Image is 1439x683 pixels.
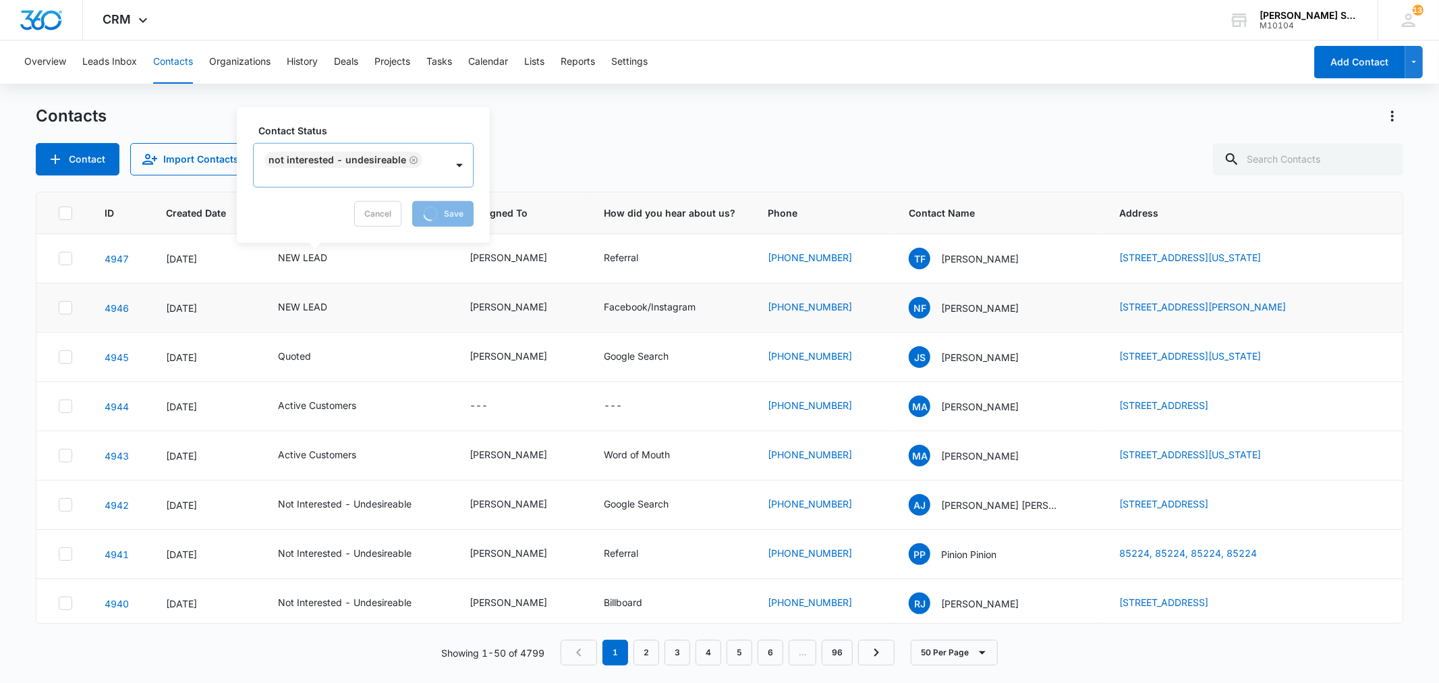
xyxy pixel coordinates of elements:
[909,593,1043,614] div: Contact Name - Rhea Johnson - Select to Edit Field
[1119,498,1208,510] a: [STREET_ADDRESS]
[604,595,667,611] div: How did you hear about us? - Billboard - Select to Edit Field
[166,498,246,512] div: [DATE]
[278,447,356,462] div: Active Customers
[1119,250,1285,267] div: Address - 317 TRAMORE DR, GROVETOWN, Georgia, 30002 - Select to Edit Field
[758,640,783,665] a: Page 6
[278,398,380,414] div: Contact Status - Active Customers - Select to Edit Field
[470,595,547,609] div: [PERSON_NAME]
[941,252,1019,266] p: [PERSON_NAME]
[909,248,1043,269] div: Contact Name - Tameko Florence - Select to Edit Field
[470,398,488,414] div: ---
[1119,206,1361,220] span: Address
[524,40,544,84] button: Lists
[470,595,571,611] div: Assigned To - Kenneth Florman - Select to Edit Field
[604,250,638,265] div: Referral
[768,398,852,412] a: [PHONE_NUMBER]
[105,598,129,609] a: Navigate to contact details page for Rhea Johnson
[941,400,1019,414] p: [PERSON_NAME]
[909,445,1043,466] div: Contact Name - MARVINIA ANDERSON - Select to Edit Field
[278,398,356,412] div: Active Customers
[374,40,410,84] button: Projects
[105,499,129,511] a: Navigate to contact details page for Annie John Merrick
[768,206,857,220] span: Phone
[604,300,696,314] div: Facebook/Instagram
[1119,497,1233,513] div: Address - 1321 Georgetown dr, Bourbonnais, Il, 60914 - Select to Edit Field
[909,297,930,319] span: NF
[1119,398,1233,414] div: Address - 2509 Sycamore, Dyer, IN, 46311 - Select to Edit Field
[604,595,642,609] div: Billboard
[278,595,412,609] div: Not Interested - Undesireable
[858,640,895,665] a: Next Page
[269,155,406,165] div: Not Interested - Undesireable
[768,349,876,365] div: Phone - (630) 303-2291 - Select to Edit Field
[768,595,876,611] div: Phone - (501) 944-3516 - Select to Edit Field
[105,401,129,412] a: Navigate to contact details page for Marvinia Anderson
[105,352,129,363] a: Navigate to contact details page for Jill Strickland
[1119,301,1286,312] a: [STREET_ADDRESS][PERSON_NAME]
[470,497,571,513] div: Assigned To - Kenneth Florman - Select to Edit Field
[604,546,662,562] div: How did you hear about us? - Referral - Select to Edit Field
[103,12,132,26] span: CRM
[287,40,318,84] button: History
[105,206,114,220] span: ID
[406,155,418,165] div: Remove Not Interested - Undesireable
[909,445,930,466] span: MA
[604,447,694,464] div: How did you hear about us? - Word of Mouth - Select to Edit Field
[36,143,119,175] button: Add Contact
[604,497,669,511] div: Google Search
[909,395,1043,417] div: Contact Name - Marvinia Anderson - Select to Edit Field
[1382,105,1403,127] button: Actions
[82,40,137,84] button: Leads Inbox
[278,497,436,513] div: Contact Status - Not Interested - Undesireable - Select to Edit Field
[470,447,547,462] div: [PERSON_NAME]
[470,206,552,220] span: Assigned To
[941,449,1019,463] p: [PERSON_NAME]
[105,302,129,314] a: Navigate to contact details page for Nick Frantz
[909,248,930,269] span: TF
[1213,143,1403,175] input: Search Contacts
[941,350,1019,364] p: [PERSON_NAME]
[1119,252,1261,263] a: [STREET_ADDRESS][US_STATE]
[278,546,436,562] div: Contact Status - Not Interested - Undesireable - Select to Edit Field
[1260,10,1358,21] div: account name
[604,398,646,414] div: How did you hear about us? - - Select to Edit Field
[1119,595,1233,611] div: Address - 1915 Mount Pleasant Dr, Nashville, AR, 71601 - Select to Edit Field
[470,250,571,267] div: Assigned To - Kenneth Florman - Select to Edit Field
[768,349,852,363] a: [PHONE_NUMBER]
[696,640,721,665] a: Page 4
[909,346,930,368] span: JS
[166,350,246,364] div: [DATE]
[941,301,1019,315] p: [PERSON_NAME]
[561,640,895,665] nav: Pagination
[426,40,452,84] button: Tasks
[1119,349,1285,365] div: Address - 3705 Beechwood Court, Carrollton, Texas, 75007 - Select to Edit Field
[470,349,571,365] div: Assigned To - Ted DiMayo - Select to Edit Field
[1413,5,1423,16] span: 131
[768,546,852,560] a: [PHONE_NUMBER]
[278,349,335,365] div: Contact Status - Quoted - Select to Edit Field
[278,250,327,265] div: NEW LEAD
[604,398,622,414] div: ---
[334,40,358,84] button: Deals
[909,543,930,565] span: PP
[909,593,930,614] span: RJ
[1119,400,1208,411] a: [STREET_ADDRESS]
[470,398,512,414] div: Assigned To - - Select to Edit Field
[278,546,412,560] div: Not Interested - Undesireable
[604,300,720,316] div: How did you hear about us? - Facebook/Instagram - Select to Edit Field
[1314,46,1405,78] button: Add Contact
[24,40,66,84] button: Overview
[278,250,351,267] div: Contact Status - NEW LEAD - Select to Edit Field
[604,546,638,560] div: Referral
[278,300,351,316] div: Contact Status - NEW LEAD - Select to Edit Field
[470,447,571,464] div: Assigned To - Jim McDevitt - Select to Edit Field
[911,640,998,665] button: 50 Per Page
[561,40,595,84] button: Reports
[768,497,876,513] div: Phone - (815) 501-3814 - Select to Edit Field
[909,494,1087,516] div: Contact Name - Annie John Merrick - Select to Edit Field
[166,547,246,562] div: [DATE]
[768,300,876,316] div: Phone - (708) 878-6189 - Select to Edit Field
[768,595,852,609] a: [PHONE_NUMBER]
[278,300,327,314] div: NEW LEAD
[278,497,412,511] div: Not Interested - Undesireable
